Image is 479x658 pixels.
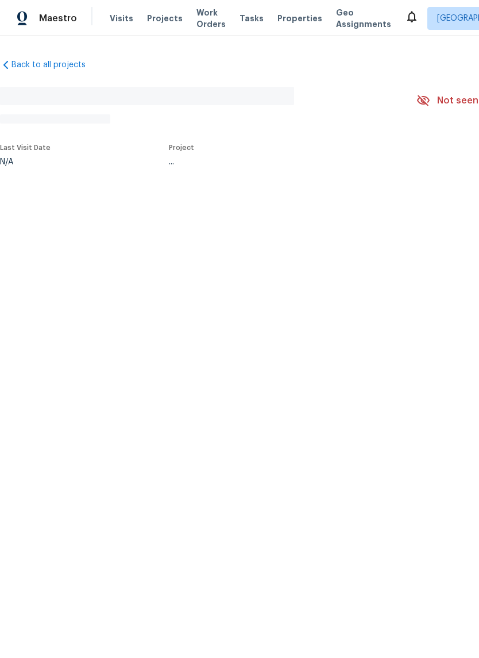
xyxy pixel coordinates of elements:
[147,13,183,24] span: Projects
[169,158,389,166] div: ...
[39,13,77,24] span: Maestro
[196,7,226,30] span: Work Orders
[239,14,264,22] span: Tasks
[336,7,391,30] span: Geo Assignments
[169,144,194,151] span: Project
[277,13,322,24] span: Properties
[110,13,133,24] span: Visits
